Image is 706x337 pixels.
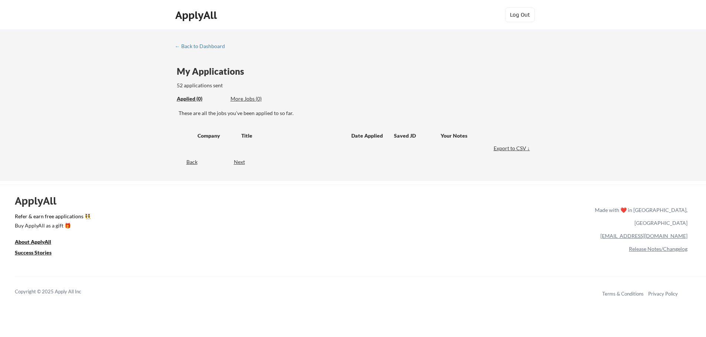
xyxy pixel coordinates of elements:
[231,95,285,102] div: More Jobs (0)
[15,249,52,256] u: Success Stories
[15,222,89,231] a: Buy ApplyAll as a gift 🎁
[494,145,532,152] div: Export to CSV ↓
[179,109,532,117] div: These are all the jobs you've been applied to so far.
[175,9,219,21] div: ApplyAll
[505,7,535,22] button: Log Out
[600,233,687,239] a: [EMAIL_ADDRESS][DOMAIN_NAME]
[231,95,285,103] div: These are job applications we think you'd be a good fit for, but couldn't apply you to automatica...
[177,95,225,103] div: These are all the jobs you've been applied to so far.
[351,132,384,139] div: Date Applied
[234,158,253,166] div: Next
[198,132,235,139] div: Company
[15,288,100,296] div: Copyright © 2025 Apply All Inc
[15,238,62,247] a: About ApplyAll
[15,214,440,222] a: Refer & earn free applications 👯‍♀️
[602,291,644,297] a: Terms & Conditions
[629,246,687,252] a: Release Notes/Changelog
[175,44,231,49] div: ← Back to Dashboard
[175,158,198,166] div: Back
[441,132,525,139] div: Your Notes
[15,195,65,207] div: ApplyAll
[15,239,51,245] u: About ApplyAll
[592,203,687,229] div: Made with ❤️ in [GEOGRAPHIC_DATA], [GEOGRAPHIC_DATA]
[648,291,678,297] a: Privacy Policy
[177,82,320,89] div: 52 applications sent
[175,43,231,51] a: ← Back to Dashboard
[241,132,344,139] div: Title
[177,67,250,76] div: My Applications
[15,249,62,258] a: Success Stories
[15,223,89,228] div: Buy ApplyAll as a gift 🎁
[394,129,441,142] div: Saved JD
[177,95,225,102] div: Applied (0)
